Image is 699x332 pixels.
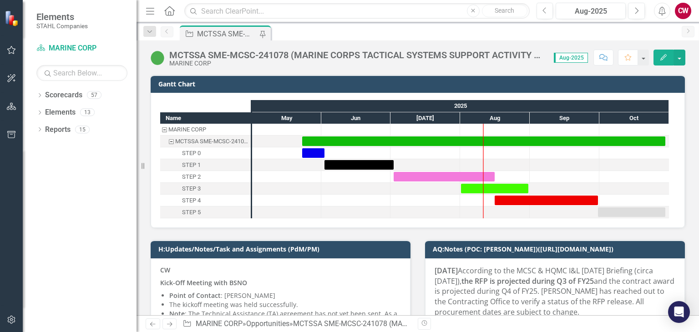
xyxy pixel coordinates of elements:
[160,159,251,171] div: Task: Start date: 2025-06-02 End date: 2025-07-02
[182,319,411,329] div: » »
[160,195,251,206] div: Task: Start date: 2025-08-16 End date: 2025-09-30
[435,266,458,276] strong: [DATE]
[252,100,669,112] div: 2025
[169,309,185,318] strong: Note
[182,195,201,206] div: STEP 4
[158,80,680,87] h3: Gantt Chart
[197,28,257,40] div: MCTSSA SME-MCSC-241078 (MARINE CORPS TACTICAL SYSTEMS SUPPORT ACTIVITY SUBJECT MATTER EXPERTS)
[182,206,201,218] div: STEP 5
[435,266,674,317] span: According to the MCSC & HQMC I&L [DATE] Briefing (circa [DATE]), and the contract award is projec...
[675,3,691,19] button: CW
[169,300,401,309] p: The kickoff meeting was held successfully.
[160,171,251,183] div: STEP 2
[36,22,88,30] small: STAHL Companies
[160,124,251,136] div: Task: MARINE CORP Start date: 2025-05-23 End date: 2025-05-24
[36,65,127,81] input: Search Below...
[160,159,251,171] div: STEP 1
[45,125,71,135] a: Reports
[556,3,626,19] button: Aug-2025
[668,301,690,323] div: Open Intercom Messenger
[160,183,251,195] div: Task: Start date: 2025-08-01 End date: 2025-08-31
[302,148,324,158] div: Task: Start date: 2025-05-23 End date: 2025-06-02
[530,112,599,124] div: Sep
[4,10,21,26] img: ClearPoint Strategy
[460,112,530,124] div: Aug
[169,60,545,67] div: MARINE CORP
[495,196,598,205] div: Task: Start date: 2025-08-16 End date: 2025-09-30
[184,3,529,19] input: Search ClearPoint...
[80,109,95,116] div: 13
[169,50,545,60] div: MCTSSA SME-MCSC-241078 (MARINE CORPS TACTICAL SYSTEMS SUPPORT ACTIVITY SUBJECT MATTER EXPERTS)
[160,136,251,147] div: MCTSSA SME-MCSC-241078 (MARINE CORPS TACTICAL SYSTEMS SUPPORT ACTIVITY SUBJECT MATTER EXPERTS)
[482,5,527,17] button: Search
[182,171,201,183] div: STEP 2
[160,171,251,183] div: Task: Start date: 2025-07-02 End date: 2025-08-16
[160,206,251,218] div: STEP 5
[293,319,677,328] div: MCTSSA SME-MCSC-241078 (MARINE CORPS TACTICAL SYSTEMS SUPPORT ACTIVITY SUBJECT MATTER EXPERTS)
[175,136,248,147] div: MCTSSA SME-MCSC-241078 (MARINE CORPS TACTICAL SYSTEMS SUPPORT ACTIVITY SUBJECT MATTER EXPERTS)
[461,276,594,286] strong: the RFP is projected during Q3 of FY25
[158,246,406,252] h3: H:Updates/Notes/Task and Assignments (PdM/PM)
[321,112,390,124] div: Jun
[160,147,251,159] div: Task: Start date: 2025-05-23 End date: 2025-06-02
[433,246,680,252] h3: AQ:Notes (POC: [PERSON_NAME])([URL][DOMAIN_NAME])
[160,206,251,218] div: Task: Start date: 2025-09-30 End date: 2025-10-30
[182,147,201,159] div: STEP 0
[160,266,170,274] strong: CW
[324,160,394,170] div: Task: Start date: 2025-06-02 End date: 2025-07-02
[160,136,251,147] div: Task: Start date: 2025-05-23 End date: 2025-10-30
[160,124,251,136] div: MARINE CORP
[169,309,401,327] p: : The Technical Assistance (TA) agreement has not yet been sent. As a result, no briefings or pro...
[252,112,321,124] div: May
[196,319,243,328] a: MARINE CORP
[182,183,201,195] div: STEP 3
[150,50,165,65] img: Active
[302,136,665,146] div: Task: Start date: 2025-05-23 End date: 2025-10-30
[390,112,460,124] div: Jul
[461,184,528,193] div: Task: Start date: 2025-08-01 End date: 2025-08-31
[599,112,669,124] div: Oct
[45,107,76,118] a: Elements
[246,319,289,328] a: Opportunities
[168,124,206,136] div: MARINE CORP
[169,291,221,300] strong: Point of Contact
[495,7,514,14] span: Search
[45,90,82,101] a: Scorecards
[598,207,665,217] div: Task: Start date: 2025-09-30 End date: 2025-10-30
[160,147,251,159] div: STEP 0
[160,278,247,287] strong: Kick-Off Meeting with BSNO
[169,291,401,300] p: : [PERSON_NAME]
[554,53,588,63] span: Aug-2025
[182,159,201,171] div: STEP 1
[160,112,251,124] div: Name
[36,11,88,22] span: Elements
[160,183,251,195] div: STEP 3
[75,126,90,133] div: 15
[160,195,251,206] div: STEP 4
[559,6,623,17] div: Aug-2025
[394,172,495,181] div: Task: Start date: 2025-07-02 End date: 2025-08-16
[36,43,127,54] a: MARINE CORP
[87,91,101,99] div: 57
